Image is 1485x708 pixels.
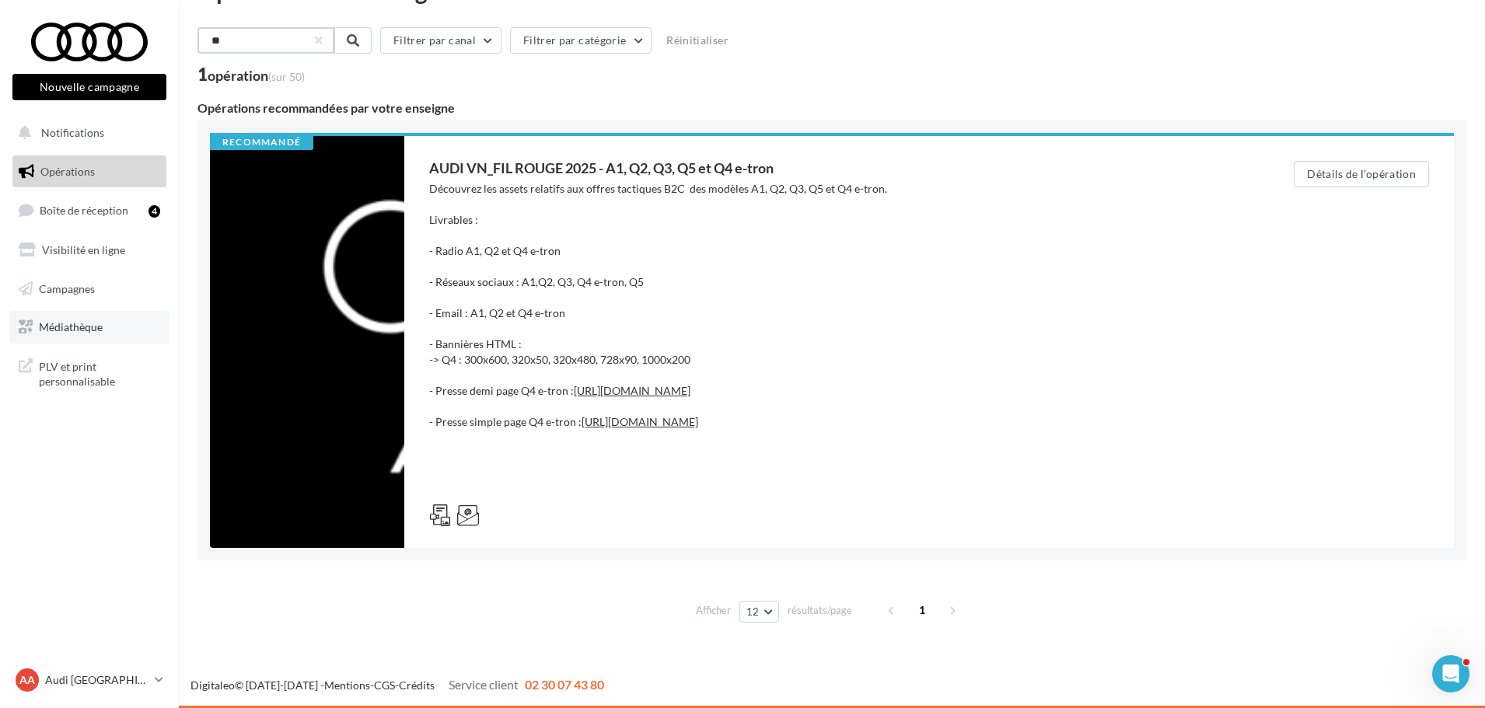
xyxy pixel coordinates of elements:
[525,677,604,692] span: 02 30 07 43 80
[190,678,235,692] a: Digitaleo
[510,27,652,54] button: Filtrer par catégorie
[1432,655,1469,692] iframe: Intercom live chat
[268,70,305,83] span: (sur 50)
[9,155,169,188] a: Opérations
[739,601,779,623] button: 12
[9,117,163,149] button: Notifications
[660,31,735,50] button: Réinitialiser
[19,672,35,688] span: AA
[41,126,104,139] span: Notifications
[9,311,169,344] a: Médiathèque
[40,204,128,217] span: Boîte de réception
[380,27,501,54] button: Filtrer par canal
[197,102,1466,114] div: Opérations recommandées par votre enseigne
[574,384,690,397] a: [URL][DOMAIN_NAME]
[1294,161,1429,187] button: Détails de l'opération
[208,68,305,82] div: opération
[197,66,305,83] div: 1
[12,665,166,695] a: AA Audi [GEOGRAPHIC_DATA]
[788,603,852,618] span: résultats/page
[696,603,731,618] span: Afficher
[9,234,169,267] a: Visibilité en ligne
[39,281,95,295] span: Campagnes
[210,136,313,150] div: Recommandé
[190,678,604,692] span: © [DATE]-[DATE] - - -
[9,273,169,305] a: Campagnes
[42,243,125,256] span: Visibilité en ligne
[39,356,160,389] span: PLV et print personnalisable
[429,181,1232,492] div: Découvrez les assets relatifs aux offres tactiques B2C des modèles A1, Q2, Q3, Q5 et Q4 e-tron. L...
[399,678,435,692] a: Crédits
[9,194,169,227] a: Boîte de réception4
[148,205,160,218] div: 4
[40,165,95,178] span: Opérations
[12,74,166,100] button: Nouvelle campagne
[449,677,519,692] span: Service client
[746,605,760,618] span: 12
[9,350,169,396] a: PLV et print personnalisable
[324,678,370,692] a: Mentions
[910,598,935,623] span: 1
[39,320,103,333] span: Médiathèque
[45,672,148,688] p: Audi [GEOGRAPHIC_DATA]
[582,415,698,428] a: [URL][DOMAIN_NAME]
[429,161,1232,175] div: AUDI VN_FIL ROUGE 2025 - A1, Q2, Q3, Q5 et Q4 e-tron
[374,678,395,692] a: CGS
